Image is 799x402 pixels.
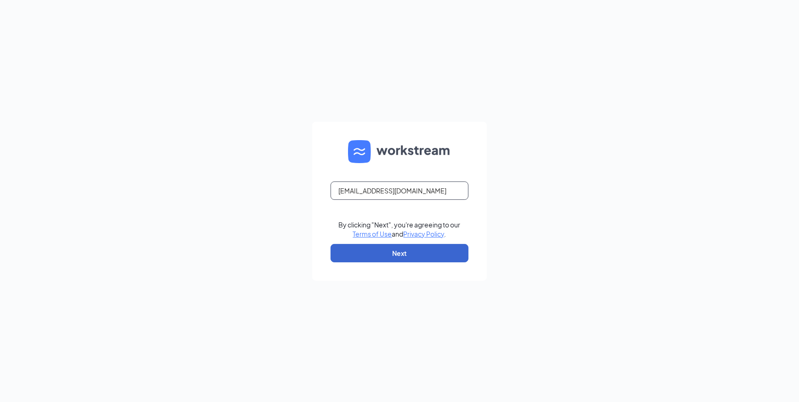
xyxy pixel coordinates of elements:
img: WS logo and Workstream text [348,140,451,163]
div: By clicking "Next", you're agreeing to our and . [339,220,461,238]
a: Privacy Policy [404,230,445,238]
a: Terms of Use [353,230,392,238]
button: Next [331,244,468,262]
input: Email [331,181,468,200]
